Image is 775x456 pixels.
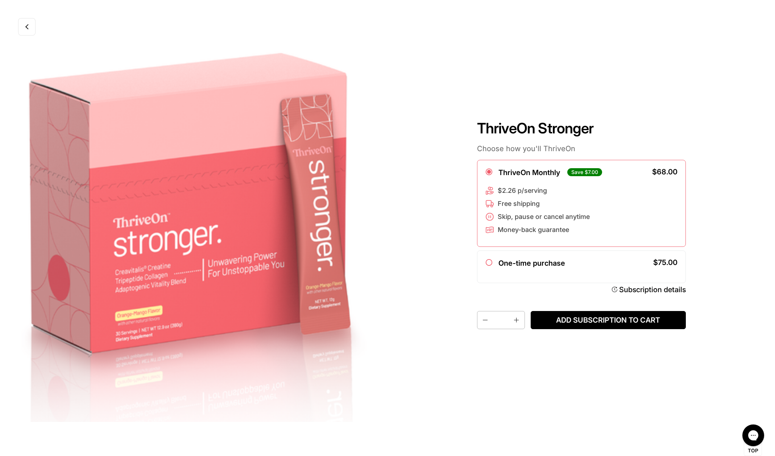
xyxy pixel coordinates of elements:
div: $75.00 [653,259,677,266]
span: Top [748,448,758,454]
button: Decrease quantity [477,311,492,329]
p: Choose how you'll ThriveOn [477,144,686,153]
div: Save $7.00 [567,168,602,176]
li: $2.26 p/serving [485,186,590,195]
label: ThriveOn Monthly [498,168,560,177]
iframe: Gorgias live chat messenger [739,422,768,449]
h1: ThriveOn Stronger [477,120,686,137]
li: Free shipping [485,199,590,208]
button: Increase quantity [510,311,525,329]
span: Add subscription to cart [536,316,680,325]
div: Subscription details [619,285,686,294]
button: Add subscription to cart [531,311,685,329]
label: One-time purchase [498,259,565,268]
li: Skip, pause or cancel anytime [485,212,590,221]
li: Money-back guarantee [485,225,590,234]
div: $68.00 [652,168,677,175]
